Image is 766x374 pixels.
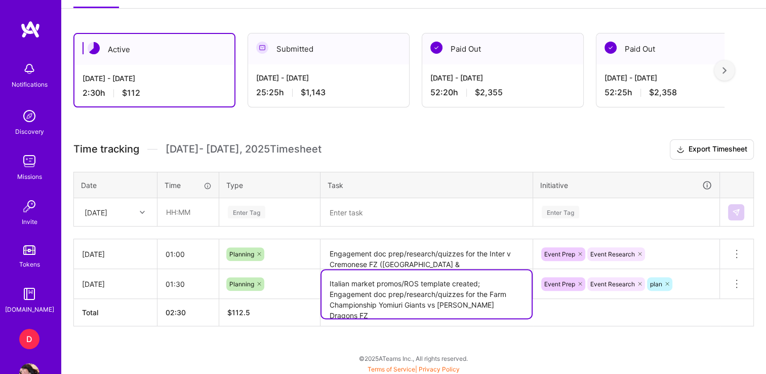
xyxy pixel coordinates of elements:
[157,271,219,297] input: HH:MM
[17,329,42,349] a: D
[74,299,157,326] th: Total
[670,139,754,160] button: Export Timesheet
[23,245,35,255] img: tokens
[368,365,460,373] span: |
[229,250,254,258] span: Planning
[19,196,39,216] img: Invite
[83,88,226,98] div: 2:30 h
[590,250,635,258] span: Event Research
[157,299,219,326] th: 02:30
[88,42,100,54] img: Active
[73,143,139,156] span: Time tracking
[19,284,39,304] img: guide book
[82,249,149,259] div: [DATE]
[649,87,677,98] span: $2,358
[732,208,740,216] img: Submit
[19,106,39,126] img: discovery
[540,179,712,191] div: Initiative
[85,207,107,217] div: [DATE]
[248,33,409,64] div: Submitted
[368,365,415,373] a: Terms of Service
[19,259,40,270] div: Tokens
[475,87,503,98] span: $2,355
[544,250,575,258] span: Event Prep
[419,365,460,373] a: Privacy Policy
[604,72,749,83] div: [DATE] - [DATE]
[157,241,219,268] input: HH:MM
[320,172,533,198] th: Task
[140,210,145,215] i: icon Chevron
[5,304,54,315] div: [DOMAIN_NAME]
[228,204,265,220] div: Enter Tag
[544,280,575,288] span: Event Prep
[82,279,149,289] div: [DATE]
[74,34,234,65] div: Active
[12,79,48,90] div: Notifications
[256,72,401,83] div: [DATE] - [DATE]
[604,42,617,54] img: Paid Out
[256,42,268,54] img: Submitted
[158,199,218,226] input: HH:MM
[227,308,250,317] span: $ 112.5
[321,270,532,318] textarea: Italian market promos/ROS template created; Engagement doc prep/research/quizzes for the Farm Cha...
[596,33,757,64] div: Paid Out
[17,171,42,182] div: Missions
[650,280,662,288] span: plan
[430,42,442,54] img: Paid Out
[542,204,579,220] div: Enter Tag
[19,151,39,171] img: teamwork
[219,172,320,198] th: Type
[604,87,749,98] div: 52:25 h
[430,72,575,83] div: [DATE] - [DATE]
[722,67,727,74] img: right
[15,126,44,137] div: Discovery
[590,280,635,288] span: Event Research
[165,180,212,191] div: Time
[74,172,157,198] th: Date
[61,346,766,371] div: © 2025 ATeams Inc., All rights reserved.
[20,20,41,39] img: logo
[321,240,532,268] textarea: Engagement doc prep/research/quizzes for the Inter v Cremonese FZ ([GEOGRAPHIC_DATA] & [GEOGRAPHI...
[166,143,321,156] span: [DATE] - [DATE] , 2025 Timesheet
[19,59,39,79] img: bell
[430,87,575,98] div: 52:20 h
[83,73,226,84] div: [DATE] - [DATE]
[22,216,37,227] div: Invite
[229,280,254,288] span: Planning
[122,88,140,98] span: $112
[19,329,39,349] div: D
[676,144,684,155] i: icon Download
[301,87,326,98] span: $1,143
[256,87,401,98] div: 25:25 h
[422,33,583,64] div: Paid Out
